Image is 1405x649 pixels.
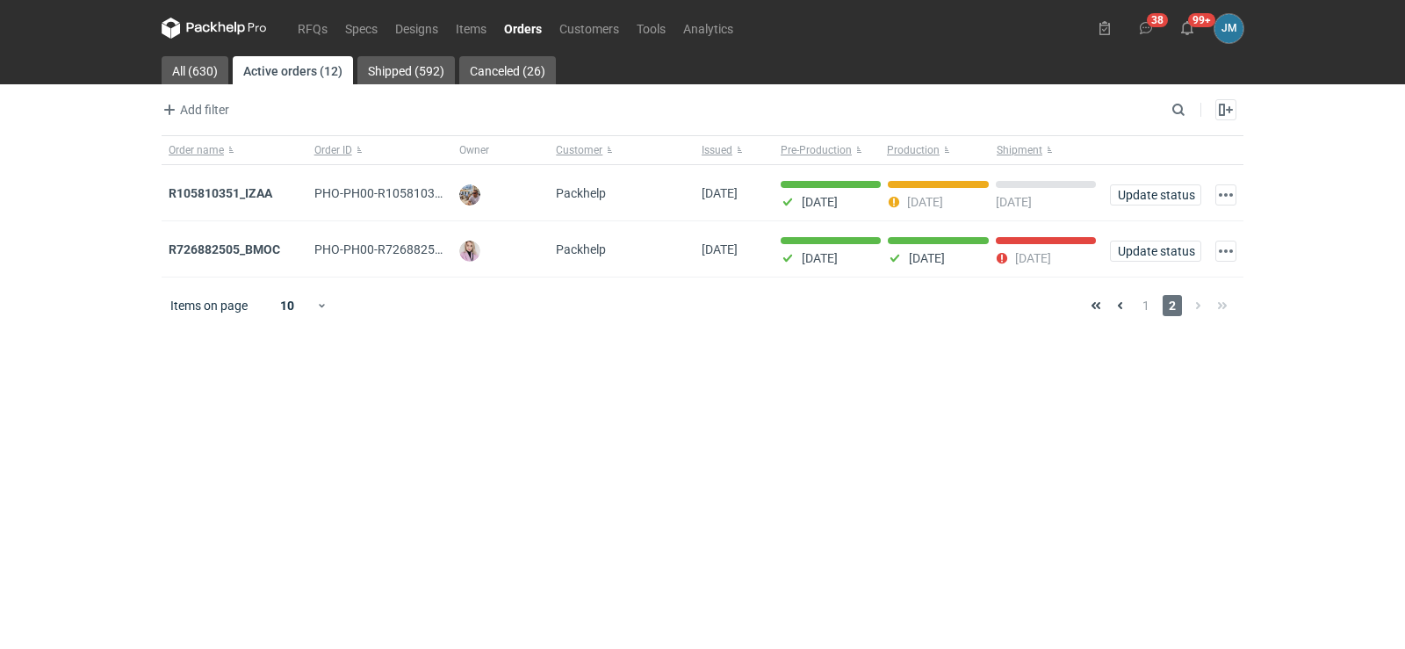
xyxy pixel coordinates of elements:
img: Michał Palasek [459,184,480,206]
span: Packhelp [556,186,606,200]
span: Owner [459,143,489,157]
span: Production [887,143,940,157]
img: Klaudia Wiśniewska [459,241,480,262]
svg: Packhelp Pro [162,18,267,39]
span: Update status [1118,189,1193,201]
span: Items on page [170,297,248,314]
span: Shipment [997,143,1042,157]
span: Order ID [314,143,352,157]
button: JM [1214,14,1243,43]
a: Designs [386,18,447,39]
span: Update status [1118,245,1193,257]
button: Shipment [993,136,1103,164]
a: Items [447,18,495,39]
a: All (630) [162,56,228,84]
span: Issued [702,143,732,157]
button: 99+ [1173,14,1201,42]
p: [DATE] [1015,251,1051,265]
a: Shipped (592) [357,56,455,84]
button: Issued [695,136,774,164]
span: Packhelp [556,242,606,256]
p: [DATE] [907,195,943,209]
span: PHO-PH00-R105810351_IZAA [314,186,480,200]
a: R726882505_BMOC [169,242,280,256]
span: Customer [556,143,602,157]
a: Specs [336,18,386,39]
a: Customers [551,18,628,39]
a: R105810351_IZAA [169,186,272,200]
div: 10 [259,293,316,318]
span: 2 [1163,295,1182,316]
span: 25/08/2025 [702,242,738,256]
span: Pre-Production [781,143,852,157]
button: Pre-Production [774,136,883,164]
input: Search [1168,99,1224,120]
button: Customer [549,136,695,164]
a: Orders [495,18,551,39]
a: RFQs [289,18,336,39]
a: Analytics [674,18,742,39]
button: Order name [162,136,307,164]
p: [DATE] [909,251,945,265]
a: Tools [628,18,674,39]
button: Add filter [158,99,230,120]
div: Joanna Myślak [1214,14,1243,43]
button: Update status [1110,184,1201,206]
span: 1 [1136,295,1156,316]
a: Active orders (12) [233,56,353,84]
span: 02/09/2025 [702,186,738,200]
p: [DATE] [802,251,838,265]
button: Update status [1110,241,1201,262]
span: Order name [169,143,224,157]
button: Actions [1215,184,1236,206]
p: [DATE] [802,195,838,209]
button: Actions [1215,241,1236,262]
span: Add filter [159,99,229,120]
span: PHO-PH00-R726882505_BMOC [314,242,489,256]
button: Production [883,136,993,164]
button: Order ID [307,136,453,164]
p: [DATE] [996,195,1032,209]
a: Canceled (26) [459,56,556,84]
button: 38 [1132,14,1160,42]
